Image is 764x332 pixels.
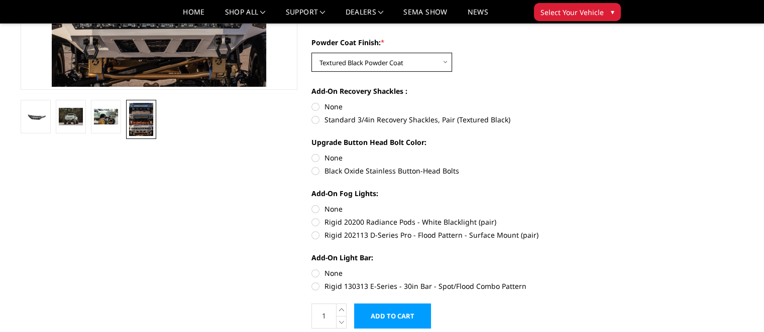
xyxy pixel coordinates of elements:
[311,230,589,240] label: Rigid 202113 D-Series Pro - Flood Pattern - Surface Mount (pair)
[225,9,266,23] a: shop all
[183,9,204,23] a: Home
[311,114,589,125] label: Standard 3/4in Recovery Shackles, Pair (Textured Black)
[311,37,589,48] label: Powder Coat Finish:
[129,103,153,136] img: Multiple lighting options
[311,281,589,291] label: Rigid 130313 E-Series - 30in Bar - Spot/Flood Combo Pattern
[311,204,589,214] label: None
[714,284,764,332] iframe: Chat Widget
[540,7,604,18] span: Select Your Vehicle
[354,303,431,328] input: Add to Cart
[311,86,589,96] label: Add-On Recovery Shackles :
[311,188,589,199] label: Add-On Fog Lights:
[94,109,118,125] img: 2023-2025 Ford F450-550 - Freedom Series - Base Front Bumper (non-winch)
[59,108,83,125] img: 2023-2025 Ford F450-550 - Freedom Series - Base Front Bumper (non-winch)
[346,9,384,23] a: Dealers
[311,165,589,176] label: Black Oxide Stainless Button-Head Bolts
[311,137,589,147] label: Upgrade Button Head Bolt Color:
[467,9,488,23] a: News
[611,7,614,17] span: ▾
[311,268,589,278] label: None
[311,101,589,112] label: None
[311,152,589,163] label: None
[311,217,589,227] label: Rigid 20200 Radiance Pods - White Blacklight (pair)
[286,9,325,23] a: Support
[403,9,447,23] a: SEMA Show
[24,111,48,123] img: 2023-2025 Ford F450-550 - Freedom Series - Base Front Bumper (non-winch)
[534,3,621,21] button: Select Your Vehicle
[311,252,589,263] label: Add-On Light Bar:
